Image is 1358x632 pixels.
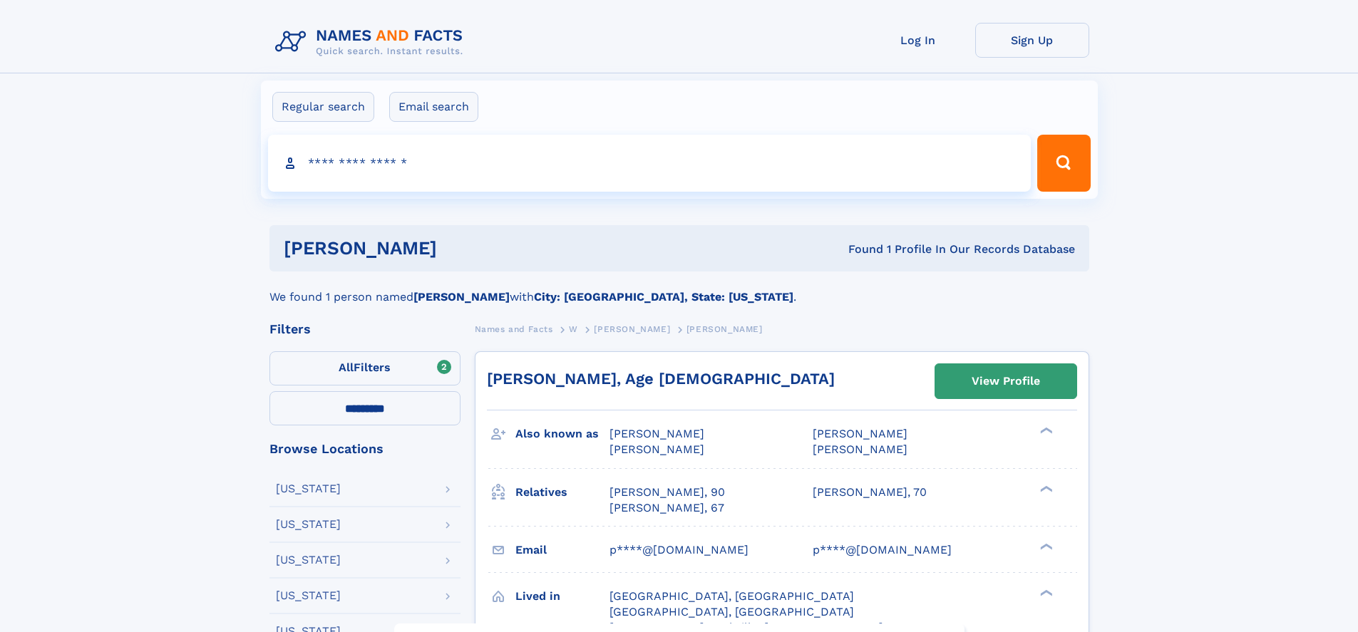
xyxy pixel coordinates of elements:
div: View Profile [972,365,1040,398]
img: Logo Names and Facts [269,23,475,61]
div: Browse Locations [269,442,461,455]
div: ❯ [1036,426,1054,435]
label: Regular search [272,92,374,122]
div: ❯ [1036,542,1054,551]
button: Search Button [1037,135,1090,192]
label: Filters [269,351,461,385]
div: Found 1 Profile In Our Records Database [642,242,1075,257]
a: View Profile [935,364,1076,398]
span: [PERSON_NAME] [813,442,907,456]
div: [US_STATE] [276,519,341,530]
span: [GEOGRAPHIC_DATA], [GEOGRAPHIC_DATA] [609,605,854,618]
h3: Also known as [515,422,609,446]
input: search input [268,135,1032,192]
h1: [PERSON_NAME] [284,239,643,257]
div: [US_STATE] [276,483,341,494]
span: W [569,324,578,334]
a: [PERSON_NAME] [594,320,670,338]
div: ❯ [1036,484,1054,493]
span: All [339,361,354,374]
a: [PERSON_NAME], 90 [609,485,725,500]
h3: Email [515,538,609,562]
a: [PERSON_NAME], 67 [609,500,724,516]
a: [PERSON_NAME], Age [DEMOGRAPHIC_DATA] [487,370,835,388]
a: [PERSON_NAME], 70 [813,485,927,500]
span: [PERSON_NAME] [594,324,670,334]
a: W [569,320,578,338]
a: Log In [861,23,975,58]
div: [US_STATE] [276,554,341,566]
a: Sign Up [975,23,1089,58]
div: ❯ [1036,588,1054,597]
div: Filters [269,323,461,336]
h3: Relatives [515,480,609,504]
span: [PERSON_NAME] [813,427,907,440]
span: [PERSON_NAME] [609,442,704,456]
span: [GEOGRAPHIC_DATA], [GEOGRAPHIC_DATA] [609,589,854,603]
span: [PERSON_NAME] [686,324,763,334]
b: [PERSON_NAME] [413,290,510,304]
h3: Lived in [515,584,609,608]
span: [PERSON_NAME] [609,427,704,440]
div: We found 1 person named with . [269,271,1089,306]
b: City: [GEOGRAPHIC_DATA], State: [US_STATE] [534,290,793,304]
label: Email search [389,92,478,122]
a: Names and Facts [475,320,553,338]
div: [US_STATE] [276,590,341,601]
